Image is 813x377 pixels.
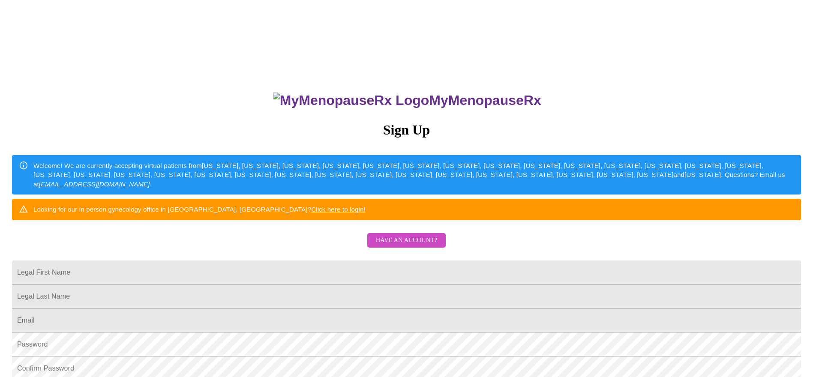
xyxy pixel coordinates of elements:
a: Have an account? [365,242,448,250]
button: Have an account? [367,233,446,248]
div: Looking for our in person gynecology office in [GEOGRAPHIC_DATA], [GEOGRAPHIC_DATA]? [33,201,366,217]
div: Welcome! We are currently accepting virtual patients from [US_STATE], [US_STATE], [US_STATE], [US... [33,158,794,192]
h3: Sign Up [12,122,801,138]
h3: MyMenopauseRx [13,93,801,108]
em: [EMAIL_ADDRESS][DOMAIN_NAME] [39,180,150,188]
img: MyMenopauseRx Logo [273,93,429,108]
a: Click here to login! [311,206,366,213]
span: Have an account? [376,235,437,246]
